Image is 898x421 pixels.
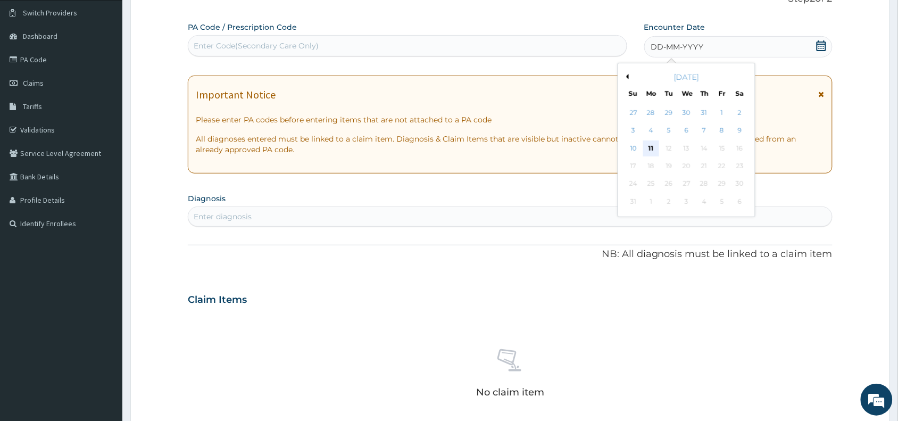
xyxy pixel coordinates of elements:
[23,8,77,18] span: Switch Providers
[679,141,695,156] div: Not available Wednesday, August 13th, 2025
[196,114,825,125] p: Please enter PA codes before entering items that are not attached to a PA code
[696,158,712,174] div: Not available Thursday, August 21st, 2025
[661,176,677,192] div: Not available Tuesday, August 26th, 2025
[732,123,748,139] div: Choose Saturday, August 9th, 2025
[622,72,751,82] div: [DATE]
[643,194,659,210] div: Not available Monday, September 1st, 2025
[679,158,695,174] div: Not available Wednesday, August 20th, 2025
[679,176,695,192] div: Not available Wednesday, August 27th, 2025
[682,89,691,98] div: We
[714,194,730,210] div: Not available Friday, September 5th, 2025
[196,89,276,101] h1: Important Notice
[732,158,748,174] div: Not available Saturday, August 23rd, 2025
[626,158,642,174] div: Not available Sunday, August 17th, 2025
[646,89,655,98] div: Mo
[661,105,677,121] div: Choose Tuesday, July 29th, 2025
[188,193,226,204] label: Diagnosis
[188,294,247,306] h3: Claim Items
[23,102,42,111] span: Tariffs
[476,387,544,398] p: No claim item
[643,176,659,192] div: Not available Monday, August 25th, 2025
[696,105,712,121] div: Choose Thursday, July 31st, 2025
[625,104,749,211] div: month 2025-08
[679,105,695,121] div: Choose Wednesday, July 30th, 2025
[626,141,642,156] div: Choose Sunday, August 10th, 2025
[661,141,677,156] div: Not available Tuesday, August 12th, 2025
[194,40,319,51] div: Enter Code(Secondary Care Only)
[626,194,642,210] div: Not available Sunday, August 31st, 2025
[623,74,629,79] button: Previous Month
[714,141,730,156] div: Not available Friday, August 15th, 2025
[188,22,297,32] label: PA Code / Prescription Code
[714,176,730,192] div: Not available Friday, August 29th, 2025
[194,211,252,222] div: Enter diagnosis
[714,123,730,139] div: Choose Friday, August 8th, 2025
[643,141,659,156] div: Choose Monday, August 11th, 2025
[643,105,659,121] div: Choose Monday, July 28th, 2025
[732,105,748,121] div: Choose Saturday, August 2nd, 2025
[696,141,712,156] div: Not available Thursday, August 14th, 2025
[679,194,695,210] div: Not available Wednesday, September 3rd, 2025
[714,105,730,121] div: Choose Friday, August 1st, 2025
[696,176,712,192] div: Not available Thursday, August 28th, 2025
[643,123,659,139] div: Choose Monday, August 4th, 2025
[700,89,709,98] div: Th
[626,123,642,139] div: Choose Sunday, August 3rd, 2025
[714,158,730,174] div: Not available Friday, August 22nd, 2025
[626,176,642,192] div: Not available Sunday, August 24th, 2025
[732,141,748,156] div: Not available Saturday, August 16th, 2025
[661,123,677,139] div: Choose Tuesday, August 5th, 2025
[696,123,712,139] div: Choose Thursday, August 7th, 2025
[696,194,712,210] div: Not available Thursday, September 4th, 2025
[732,194,748,210] div: Not available Saturday, September 6th, 2025
[23,78,44,88] span: Claims
[644,22,705,32] label: Encounter Date
[732,176,748,192] div: Not available Saturday, August 30th, 2025
[626,105,642,121] div: Choose Sunday, July 27th, 2025
[679,123,695,139] div: Choose Wednesday, August 6th, 2025
[23,31,57,41] span: Dashboard
[718,89,727,98] div: Fr
[196,134,825,155] p: All diagnoses entered must be linked to a claim item. Diagnosis & Claim Items that are visible bu...
[629,89,638,98] div: Su
[651,42,704,52] span: DD-MM-YYYY
[643,158,659,174] div: Not available Monday, August 18th, 2025
[664,89,673,98] div: Tu
[735,89,744,98] div: Sa
[661,158,677,174] div: Not available Tuesday, August 19th, 2025
[188,247,833,261] p: NB: All diagnosis must be linked to a claim item
[661,194,677,210] div: Not available Tuesday, September 2nd, 2025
